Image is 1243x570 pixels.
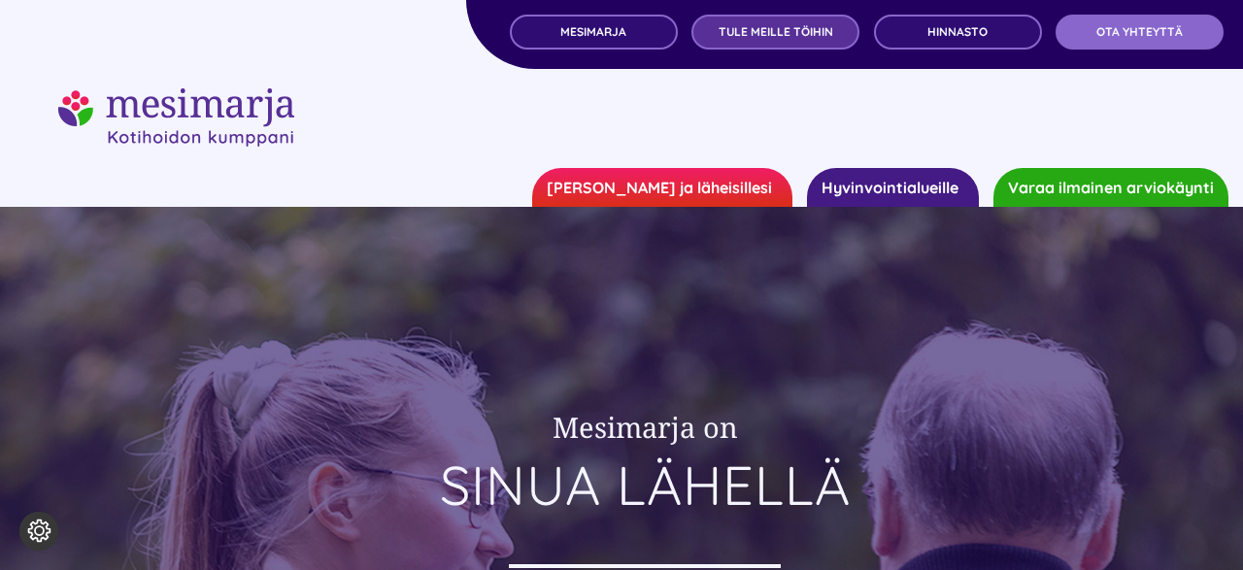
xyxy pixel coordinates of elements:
[1056,15,1224,50] a: OTA YHTEYTTÄ
[807,168,979,207] a: Hyvinvointialueille
[560,25,626,39] span: MESIMARJA
[272,455,1018,516] h1: SINUA LÄHELLÄ
[532,168,792,207] a: [PERSON_NAME] ja läheisillesi
[1096,25,1183,39] span: OTA YHTEYTTÄ
[58,88,294,147] img: mesimarjasi
[58,85,294,110] a: mesimarjasi
[272,409,1018,446] h2: Mesimarja on
[510,15,678,50] a: MESIMARJA
[927,25,988,39] span: Hinnasto
[993,168,1228,207] a: Varaa ilmainen arviokäynti
[691,15,859,50] a: TULE MEILLE TÖIHIN
[19,512,58,551] button: Evästeasetukset
[719,25,833,39] span: TULE MEILLE TÖIHIN
[874,15,1042,50] a: Hinnasto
